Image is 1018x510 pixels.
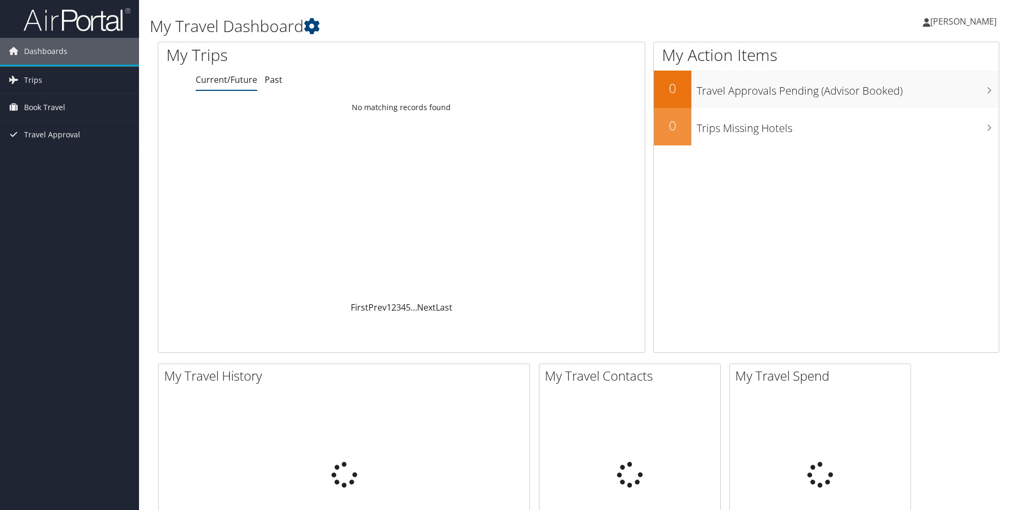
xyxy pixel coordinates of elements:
[697,78,999,98] h3: Travel Approvals Pending (Advisor Booked)
[158,98,645,117] td: No matching records found
[150,15,721,37] h1: My Travel Dashboard
[351,302,368,313] a: First
[391,302,396,313] a: 2
[396,302,401,313] a: 3
[411,302,417,313] span: …
[368,302,387,313] a: Prev
[930,16,997,27] span: [PERSON_NAME]
[196,74,257,86] a: Current/Future
[24,94,65,121] span: Book Travel
[545,367,720,385] h2: My Travel Contacts
[24,7,130,32] img: airportal-logo.png
[265,74,282,86] a: Past
[164,367,529,385] h2: My Travel History
[401,302,406,313] a: 4
[387,302,391,313] a: 1
[24,38,67,65] span: Dashboards
[406,302,411,313] a: 5
[735,367,911,385] h2: My Travel Spend
[24,121,80,148] span: Travel Approval
[417,302,436,313] a: Next
[654,108,999,145] a: 0Trips Missing Hotels
[654,79,691,97] h2: 0
[436,302,452,313] a: Last
[923,5,1007,37] a: [PERSON_NAME]
[654,117,691,135] h2: 0
[654,71,999,108] a: 0Travel Approvals Pending (Advisor Booked)
[654,44,999,66] h1: My Action Items
[24,67,42,94] span: Trips
[166,44,434,66] h1: My Trips
[697,115,999,136] h3: Trips Missing Hotels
